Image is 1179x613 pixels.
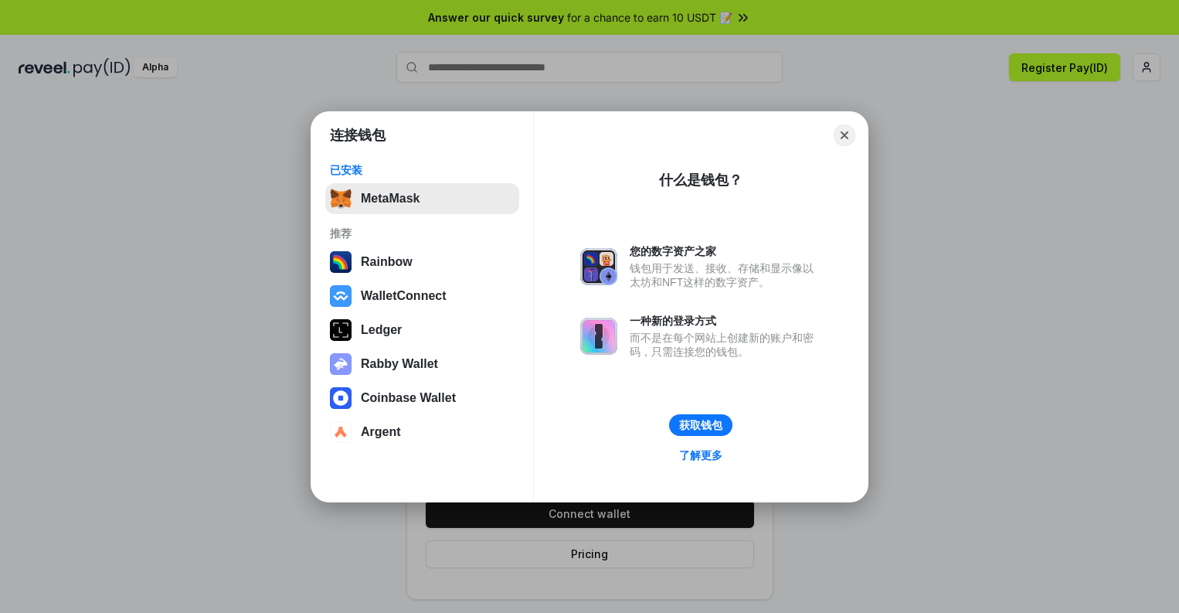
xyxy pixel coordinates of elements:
div: 您的数字资产之家 [630,244,821,258]
button: MetaMask [325,183,519,214]
button: Ledger [325,315,519,346]
div: 了解更多 [679,448,722,462]
button: Argent [325,417,519,448]
div: 而不是在每个网站上创建新的账户和密码，只需连接您的钱包。 [630,331,821,359]
img: svg+xml,%3Csvg%20width%3D%2228%22%20height%3D%2228%22%20viewBox%3D%220%200%2028%2028%22%20fill%3D... [330,421,352,443]
div: 一种新的登录方式 [630,314,821,328]
div: MetaMask [361,192,420,206]
div: Ledger [361,323,402,337]
div: Rabby Wallet [361,357,438,371]
img: svg+xml,%3Csvg%20width%3D%2228%22%20height%3D%2228%22%20viewBox%3D%220%200%2028%2028%22%20fill%3D... [330,285,352,307]
button: Rainbow [325,247,519,278]
button: 获取钱包 [669,414,732,436]
img: svg+xml,%3Csvg%20fill%3D%22none%22%20height%3D%2233%22%20viewBox%3D%220%200%2035%2033%22%20width%... [330,188,352,209]
div: 钱包用于发送、接收、存储和显示像以太坊和NFT这样的数字资产。 [630,261,821,289]
div: 什么是钱包？ [659,171,742,189]
div: 推荐 [330,226,515,240]
div: 已安装 [330,163,515,177]
a: 了解更多 [670,445,732,465]
div: WalletConnect [361,289,447,303]
div: Coinbase Wallet [361,391,456,405]
button: Close [834,124,855,146]
h1: 连接钱包 [330,126,386,145]
img: svg+xml,%3Csvg%20xmlns%3D%22http%3A%2F%2Fwww.w3.org%2F2000%2Fsvg%22%20width%3D%2228%22%20height%3... [330,319,352,341]
div: Rainbow [361,255,413,269]
button: WalletConnect [325,281,519,312]
div: Argent [361,425,401,439]
img: svg+xml,%3Csvg%20width%3D%22120%22%20height%3D%22120%22%20viewBox%3D%220%200%20120%20120%22%20fil... [330,251,352,273]
button: Rabby Wallet [325,349,519,380]
img: svg+xml,%3Csvg%20xmlns%3D%22http%3A%2F%2Fwww.w3.org%2F2000%2Fsvg%22%20fill%3D%22none%22%20viewBox... [580,318,617,355]
button: Coinbase Wallet [325,383,519,414]
img: svg+xml,%3Csvg%20width%3D%2228%22%20height%3D%2228%22%20viewBox%3D%220%200%2028%2028%22%20fill%3D... [330,387,352,409]
div: 获取钱包 [679,418,722,432]
img: svg+xml,%3Csvg%20xmlns%3D%22http%3A%2F%2Fwww.w3.org%2F2000%2Fsvg%22%20fill%3D%22none%22%20viewBox... [330,353,352,375]
img: svg+xml,%3Csvg%20xmlns%3D%22http%3A%2F%2Fwww.w3.org%2F2000%2Fsvg%22%20fill%3D%22none%22%20viewBox... [580,248,617,285]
